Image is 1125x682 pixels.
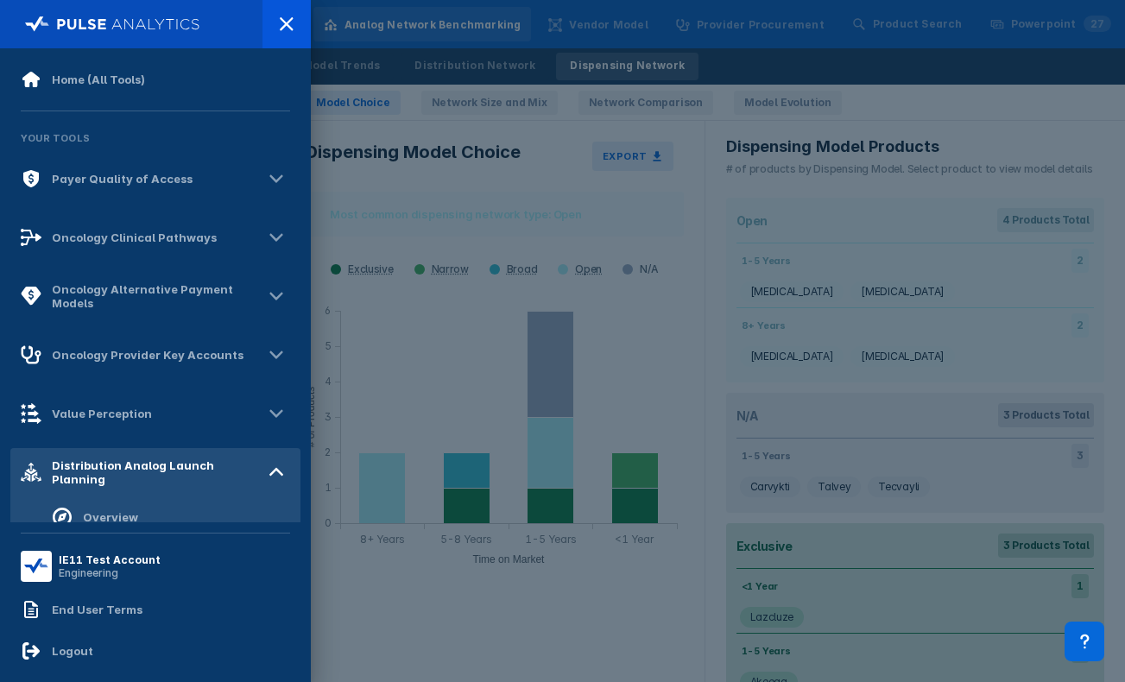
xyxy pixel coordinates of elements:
[59,553,161,566] div: IE11 Test Account
[52,230,217,244] div: Oncology Clinical Pathways
[10,496,300,538] a: Overview
[1065,622,1104,661] div: Contact Support
[52,348,243,362] div: Oncology Provider Key Accounts
[25,12,200,36] img: pulse-logo-full-white.svg
[83,510,138,524] div: Overview
[59,566,161,579] div: Engineering
[10,122,300,155] div: Your Tools
[52,407,152,420] div: Value Perception
[52,603,142,616] div: End User Terms
[10,589,300,630] a: End User Terms
[52,172,193,186] div: Payer Quality of Access
[52,282,262,310] div: Oncology Alternative Payment Models
[52,73,145,86] div: Home (All Tools)
[52,644,93,658] div: Logout
[24,554,48,578] img: menu button
[10,59,300,100] a: Home (All Tools)
[52,458,262,486] div: Distribution Analog Launch Planning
